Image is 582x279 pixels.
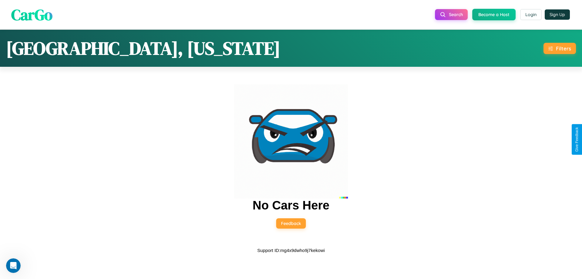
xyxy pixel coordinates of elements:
iframe: Intercom live chat [6,258,21,273]
div: Give Feedback [575,127,579,152]
button: Login [520,9,542,20]
button: Search [435,9,468,20]
img: car [234,84,348,199]
button: Filters [544,43,576,54]
div: Filters [556,45,571,52]
p: Support ID: mg4x9dwho9j7kekowi [257,246,325,254]
button: Become a Host [472,9,516,20]
button: Feedback [276,218,306,229]
button: Sign Up [545,9,570,20]
span: CarGo [11,4,52,25]
h1: [GEOGRAPHIC_DATA], [US_STATE] [6,36,280,61]
span: Search [449,12,463,17]
h2: No Cars Here [253,199,329,212]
